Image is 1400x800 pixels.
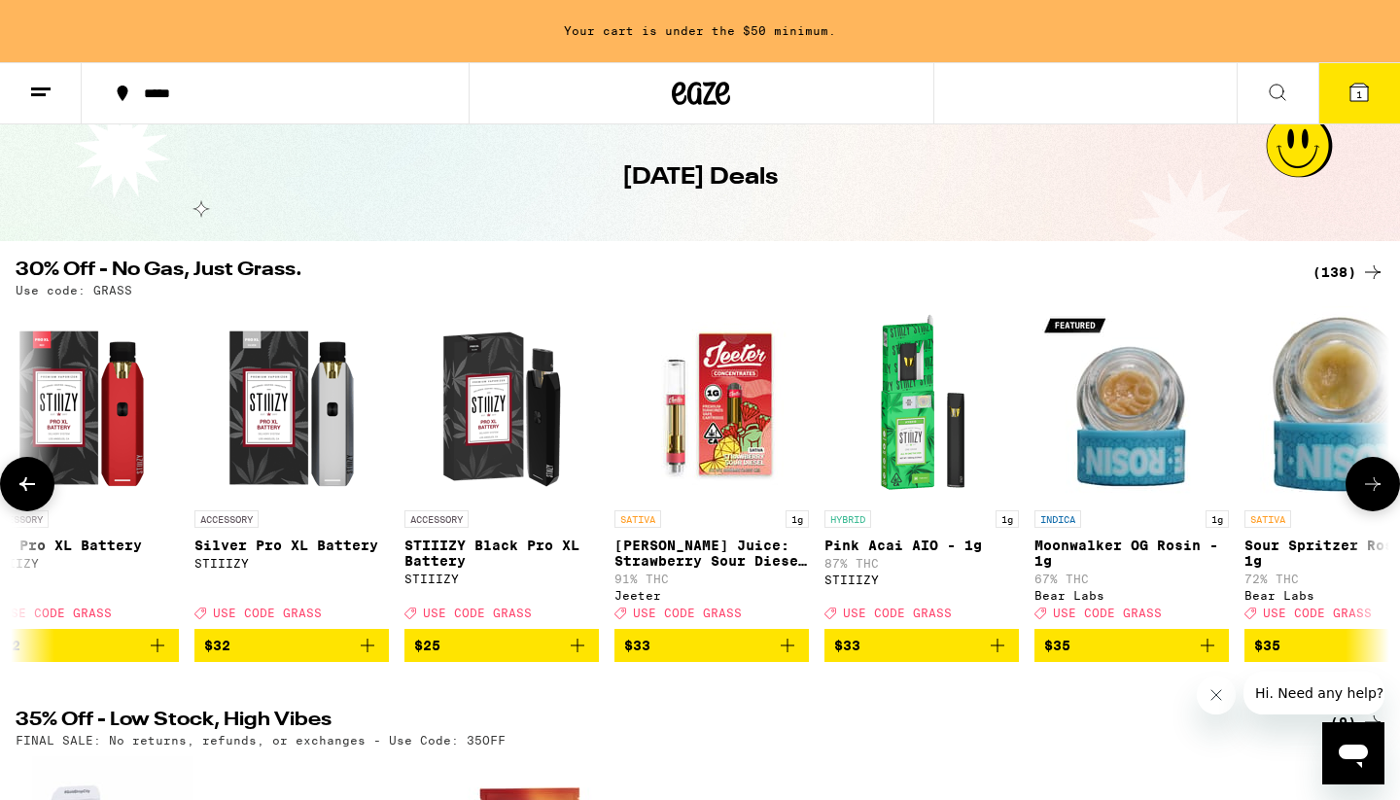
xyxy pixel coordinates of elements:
[824,306,1019,629] a: Open page for Pink Acai AIO - 1g from STIIIZY
[194,629,389,662] button: Add to bag
[1034,573,1229,585] p: 67% THC
[1044,638,1070,653] span: $35
[194,306,389,629] a: Open page for Silver Pro XL Battery from STIIIZY
[404,306,599,501] img: STIIIZY - STIIIZY Black Pro XL Battery
[404,538,599,569] p: STIIIZY Black Pro XL Battery
[786,510,809,528] p: 1g
[404,629,599,662] button: Add to bag
[824,629,1019,662] button: Add to bag
[1206,510,1229,528] p: 1g
[614,538,809,569] p: [PERSON_NAME] Juice: Strawberry Sour Diesel - 1g
[1263,607,1372,619] span: USE CODE GRASS
[404,510,469,528] p: ACCESSORY
[1034,538,1229,569] p: Moonwalker OG Rosin - 1g
[996,510,1019,528] p: 1g
[404,573,599,585] div: STIIIZY
[622,161,778,194] h1: [DATE] Deals
[614,306,809,501] img: Jeeter - Jeeter Juice: Strawberry Sour Diesel - 1g
[1254,638,1280,653] span: $35
[194,306,389,501] img: STIIIZY - Silver Pro XL Battery
[3,607,112,619] span: USE CODE GRASS
[624,638,650,653] span: $33
[1244,510,1291,528] p: SATIVA
[1053,607,1162,619] span: USE CODE GRASS
[16,711,1289,734] h2: 35% Off - Low Stock, High Vibes
[404,306,599,629] a: Open page for STIIIZY Black Pro XL Battery from STIIIZY
[1312,261,1384,284] a: (138)
[194,538,389,553] p: Silver Pro XL Battery
[614,510,661,528] p: SATIVA
[614,306,809,629] a: Open page for Jeeter Juice: Strawberry Sour Diesel - 1g from Jeeter
[16,734,506,747] p: FINAL SALE: No returns, refunds, or exchanges - Use Code: 35OFF
[843,607,952,619] span: USE CODE GRASS
[194,557,389,570] div: STIIIZY
[1034,589,1229,602] div: Bear Labs
[614,573,809,585] p: 91% THC
[1034,306,1229,629] a: Open page for Moonwalker OG Rosin - 1g from Bear Labs
[194,510,259,528] p: ACCESSORY
[204,638,230,653] span: $32
[213,607,322,619] span: USE CODE GRASS
[1034,510,1081,528] p: INDICA
[824,538,1019,553] p: Pink Acai AIO - 1g
[1197,676,1236,714] iframe: Close message
[824,306,1019,501] img: STIIIZY - Pink Acai AIO - 1g
[16,284,132,296] p: Use code: GRASS
[824,510,871,528] p: HYBRID
[633,607,742,619] span: USE CODE GRASS
[834,638,860,653] span: $33
[824,557,1019,570] p: 87% THC
[1243,672,1384,714] iframe: Message from company
[1318,63,1400,123] button: 1
[423,607,532,619] span: USE CODE GRASS
[1322,722,1384,784] iframe: Button to launch messaging window
[16,261,1289,284] h2: 30% Off - No Gas, Just Grass.
[414,638,440,653] span: $25
[614,589,809,602] div: Jeeter
[614,629,809,662] button: Add to bag
[1034,629,1229,662] button: Add to bag
[824,574,1019,586] div: STIIIZY
[1356,88,1362,100] span: 1
[1034,306,1229,501] img: Bear Labs - Moonwalker OG Rosin - 1g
